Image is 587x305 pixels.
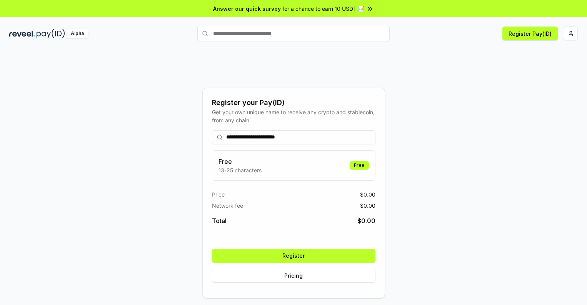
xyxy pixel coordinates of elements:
[360,190,375,198] span: $ 0.00
[360,202,375,210] span: $ 0.00
[213,5,281,13] span: Answer our quick survey
[37,29,65,38] img: pay_id
[218,157,262,166] h3: Free
[212,269,375,283] button: Pricing
[502,27,558,40] button: Register Pay(ID)
[212,249,375,263] button: Register
[350,161,369,170] div: Free
[218,166,262,174] p: 13-25 characters
[9,29,35,38] img: reveel_dark
[357,216,375,225] span: $ 0.00
[212,97,375,108] div: Register your Pay(ID)
[67,29,88,38] div: Alpha
[212,190,225,198] span: Price
[282,5,365,13] span: for a chance to earn 10 USDT 📝
[212,216,227,225] span: Total
[212,108,375,124] div: Get your own unique name to receive any crypto and stablecoin, from any chain
[212,202,243,210] span: Network fee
